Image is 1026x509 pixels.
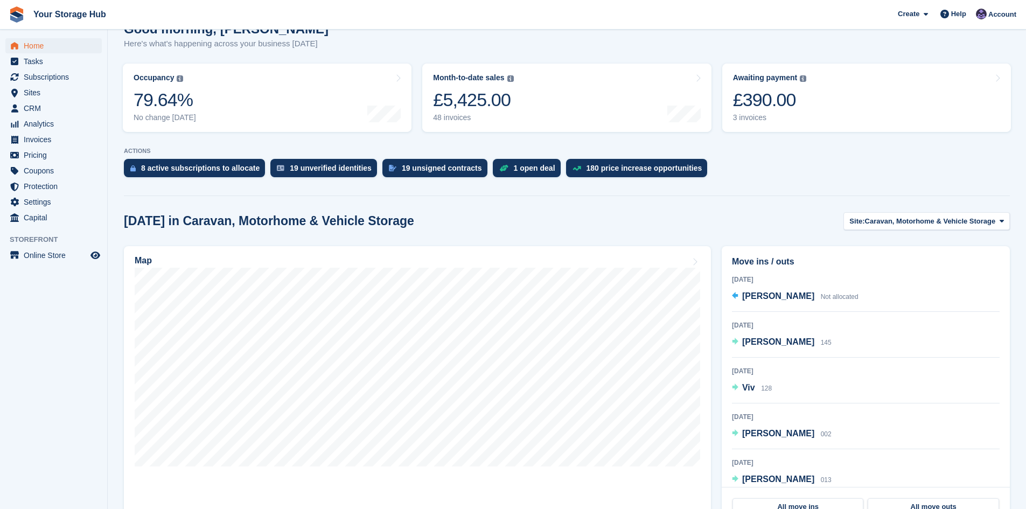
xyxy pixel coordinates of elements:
span: Pricing [24,148,88,163]
div: [DATE] [732,366,1000,376]
img: deal-1b604bf984904fb50ccaf53a9ad4b4a5d6e5aea283cecdc64d6e3604feb123c2.svg [499,164,508,172]
a: menu [5,69,102,85]
a: 8 active subscriptions to allocate [124,159,270,183]
span: [PERSON_NAME] [742,337,814,346]
img: icon-info-grey-7440780725fd019a000dd9b08b2336e03edf1995a4989e88bcd33f0948082b44.svg [800,75,806,82]
a: menu [5,54,102,69]
div: 19 unsigned contracts [402,164,482,172]
a: menu [5,210,102,225]
div: No change [DATE] [134,113,196,122]
div: Awaiting payment [733,73,798,82]
a: menu [5,163,102,178]
a: [PERSON_NAME] 002 [732,427,832,441]
div: £390.00 [733,89,807,111]
span: Subscriptions [24,69,88,85]
a: 180 price increase opportunities [566,159,713,183]
div: [DATE] [732,412,1000,422]
img: icon-info-grey-7440780725fd019a000dd9b08b2336e03edf1995a4989e88bcd33f0948082b44.svg [507,75,514,82]
div: 48 invoices [433,113,513,122]
span: Settings [24,194,88,210]
a: Viv 128 [732,381,772,395]
div: Occupancy [134,73,174,82]
span: Analytics [24,116,88,131]
span: Help [951,9,966,19]
a: Your Storage Hub [29,5,110,23]
a: menu [5,38,102,53]
a: 1 open deal [493,159,566,183]
span: Site: [849,216,864,227]
span: 002 [821,430,832,438]
a: 19 unverified identities [270,159,382,183]
img: price_increase_opportunities-93ffe204e8149a01c8c9dc8f82e8f89637d9d84a8eef4429ea346261dce0b2c0.svg [573,166,581,171]
div: [DATE] [732,458,1000,468]
img: Liam Beddard [976,9,987,19]
button: Site: Caravan, Motorhome & Vehicle Storage [843,212,1010,230]
a: menu [5,179,102,194]
div: 8 active subscriptions to allocate [141,164,260,172]
div: 19 unverified identities [290,164,372,172]
span: Viv [742,383,755,392]
h2: [DATE] in Caravan, Motorhome & Vehicle Storage [124,214,414,228]
span: 128 [761,385,772,392]
span: Capital [24,210,88,225]
h2: Move ins / outs [732,255,1000,268]
span: 145 [821,339,832,346]
a: 19 unsigned contracts [382,159,493,183]
a: [PERSON_NAME] Not allocated [732,290,859,304]
a: [PERSON_NAME] 145 [732,336,832,350]
span: [PERSON_NAME] [742,429,814,438]
a: Awaiting payment £390.00 3 invoices [722,64,1011,132]
img: icon-info-grey-7440780725fd019a000dd9b08b2336e03edf1995a4989e88bcd33f0948082b44.svg [177,75,183,82]
div: [DATE] [732,275,1000,284]
span: Not allocated [821,293,859,301]
p: ACTIONS [124,148,1010,155]
a: menu [5,194,102,210]
a: menu [5,101,102,116]
a: menu [5,148,102,163]
div: 79.64% [134,89,196,111]
a: [PERSON_NAME] 013 [732,473,832,487]
span: Storefront [10,234,107,245]
span: [PERSON_NAME] [742,475,814,484]
div: £5,425.00 [433,89,513,111]
a: menu [5,132,102,147]
div: Month-to-date sales [433,73,504,82]
span: Tasks [24,54,88,69]
span: Coupons [24,163,88,178]
img: stora-icon-8386f47178a22dfd0bd8f6a31ec36ba5ce8667c1dd55bd0f319d3a0aa187defe.svg [9,6,25,23]
span: Invoices [24,132,88,147]
img: contract_signature_icon-13c848040528278c33f63329250d36e43548de30e8caae1d1a13099fd9432cc5.svg [389,165,396,171]
span: Caravan, Motorhome & Vehicle Storage [865,216,996,227]
a: Month-to-date sales £5,425.00 48 invoices [422,64,711,132]
h2: Map [135,256,152,266]
div: 1 open deal [514,164,555,172]
span: Online Store [24,248,88,263]
div: 3 invoices [733,113,807,122]
img: active_subscription_to_allocate_icon-d502201f5373d7db506a760aba3b589e785aa758c864c3986d89f69b8ff3... [130,165,136,172]
span: 013 [821,476,832,484]
a: menu [5,85,102,100]
a: menu [5,116,102,131]
span: [PERSON_NAME] [742,291,814,301]
a: Occupancy 79.64% No change [DATE] [123,64,411,132]
span: Sites [24,85,88,100]
div: [DATE] [732,320,1000,330]
a: Preview store [89,249,102,262]
span: Create [898,9,919,19]
span: CRM [24,101,88,116]
div: 180 price increase opportunities [587,164,702,172]
img: verify_identity-adf6edd0f0f0b5bbfe63781bf79b02c33cf7c696d77639b501bdc392416b5a36.svg [277,165,284,171]
span: Protection [24,179,88,194]
p: Here's what's happening across your business [DATE] [124,38,329,50]
span: Home [24,38,88,53]
a: menu [5,248,102,263]
span: Account [988,9,1016,20]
